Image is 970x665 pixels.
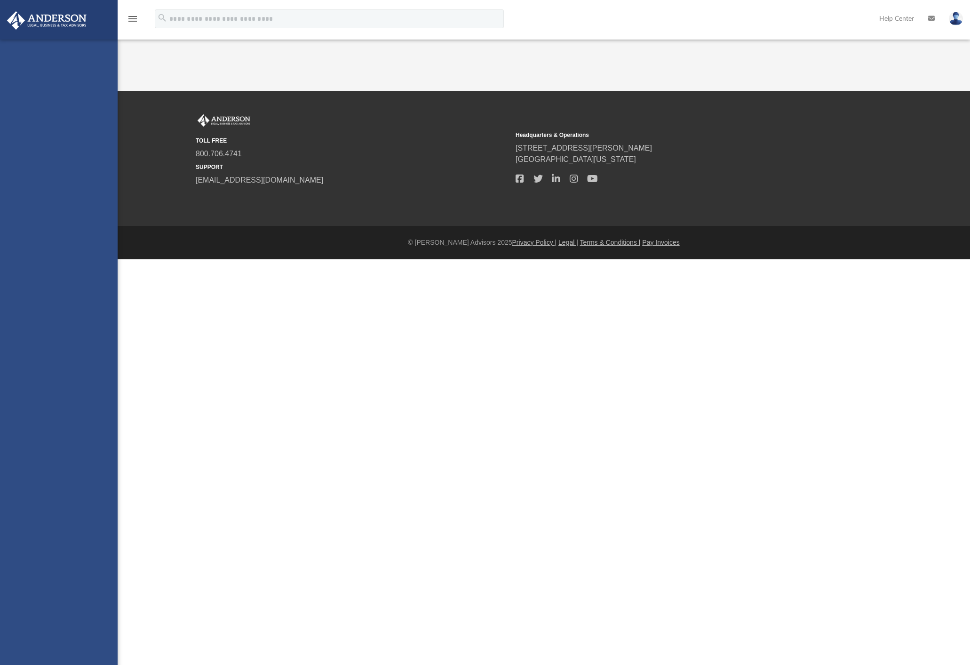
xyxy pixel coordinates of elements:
img: User Pic [949,12,963,25]
small: TOLL FREE [196,136,509,145]
a: Terms & Conditions | [580,239,641,246]
i: menu [127,13,138,24]
img: Anderson Advisors Platinum Portal [196,114,252,127]
a: Legal | [558,239,578,246]
a: Privacy Policy | [512,239,557,246]
a: [EMAIL_ADDRESS][DOMAIN_NAME] [196,176,323,184]
img: Anderson Advisors Platinum Portal [4,11,89,30]
a: [GEOGRAPHIC_DATA][US_STATE] [516,155,636,163]
i: search [157,13,167,23]
a: menu [127,18,138,24]
small: Headquarters & Operations [516,131,829,139]
a: 800.706.4741 [196,150,242,158]
a: Pay Invoices [642,239,679,246]
a: [STREET_ADDRESS][PERSON_NAME] [516,144,652,152]
div: © [PERSON_NAME] Advisors 2025 [118,238,970,248]
small: SUPPORT [196,163,509,171]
